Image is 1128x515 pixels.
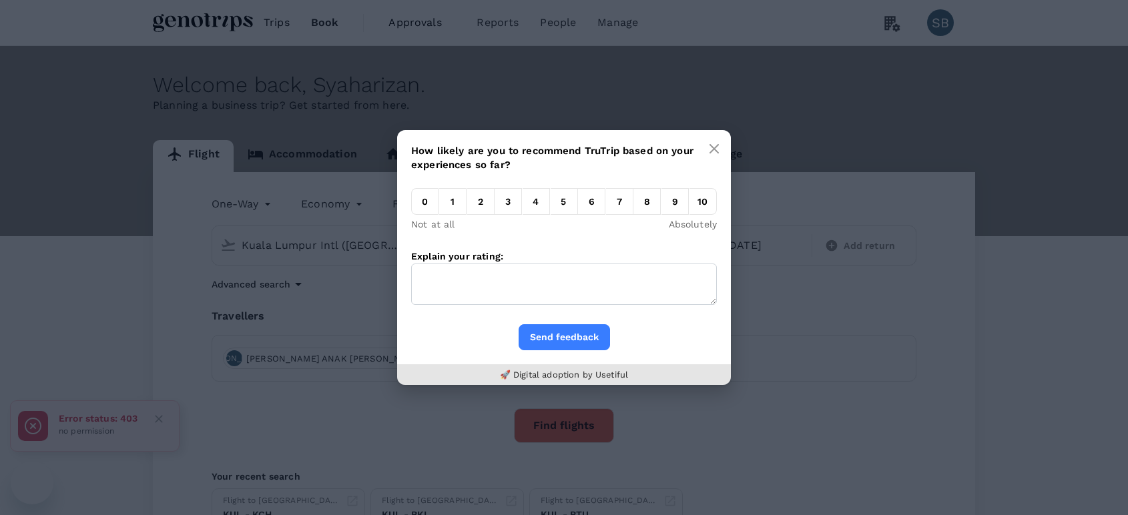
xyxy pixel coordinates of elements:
[669,217,718,231] p: Absolutely
[495,188,522,215] em: 3
[467,188,495,215] em: 2
[411,188,439,215] em: 0
[523,188,550,215] em: 4
[551,188,578,215] em: 5
[578,188,605,215] em: 6
[606,188,633,215] em: 7
[689,188,717,215] em: 10
[633,188,661,215] em: 8
[411,217,455,231] p: Not at all
[500,370,629,380] a: 🚀 Digital adoption by Usetiful
[519,324,610,350] button: Send feedback
[661,188,689,215] em: 9
[439,188,467,215] em: 1
[411,145,693,171] span: How likely are you to recommend TruTrip based on your experiences so far?
[411,251,503,262] label: Explain your rating:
